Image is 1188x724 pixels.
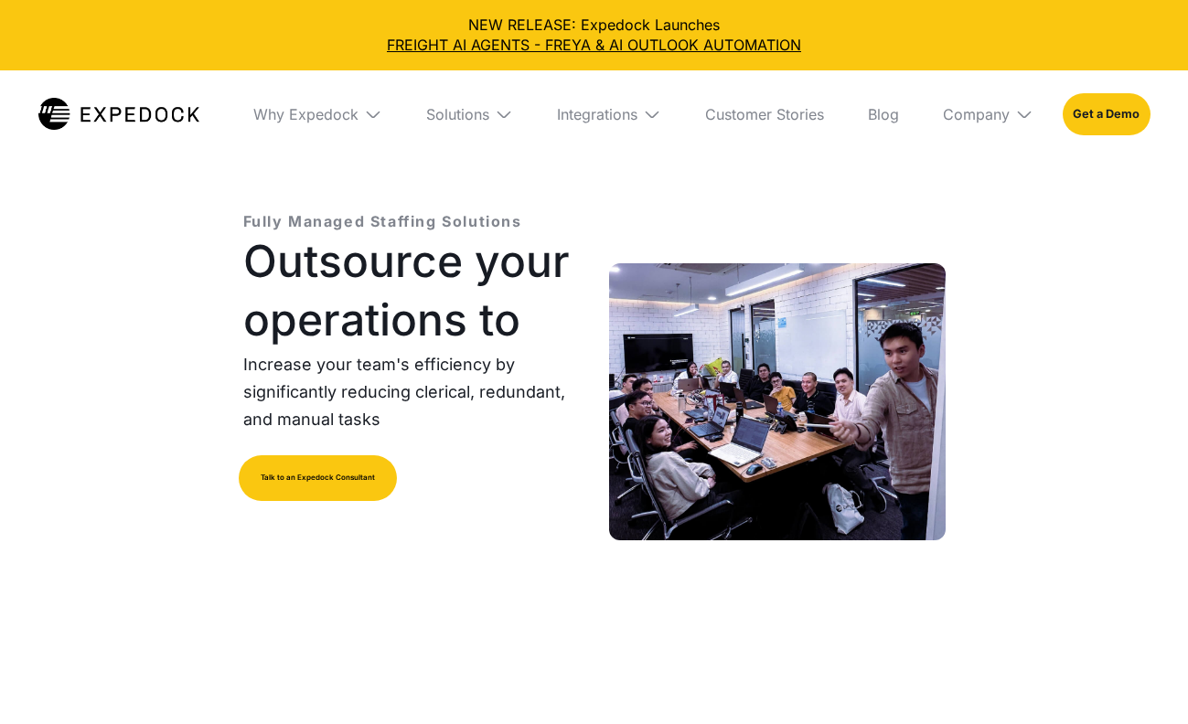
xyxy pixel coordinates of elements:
div: Why Expedock [253,105,359,123]
div: Why Expedock [239,70,397,158]
div: Company [928,70,1048,158]
div: Integrations [557,105,637,123]
h1: Outsource your operations to [243,232,580,349]
div: Company [943,105,1010,123]
div: Integrations [542,70,676,158]
p: Fully Managed Staffing Solutions [243,210,522,232]
a: Get a Demo [1063,93,1150,135]
a: Talk to an Expedock Consultant [239,455,397,501]
p: Increase your team's efficiency by significantly reducing clerical, redundant, and manual tasks [243,351,580,433]
a: FREIGHT AI AGENTS - FREYA & AI OUTLOOK AUTOMATION [15,35,1173,55]
div: NEW RELEASE: Expedock Launches [15,15,1173,56]
a: Blog [853,70,914,158]
div: Solutions [412,70,528,158]
a: Customer Stories [690,70,839,158]
div: Solutions [426,105,489,123]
